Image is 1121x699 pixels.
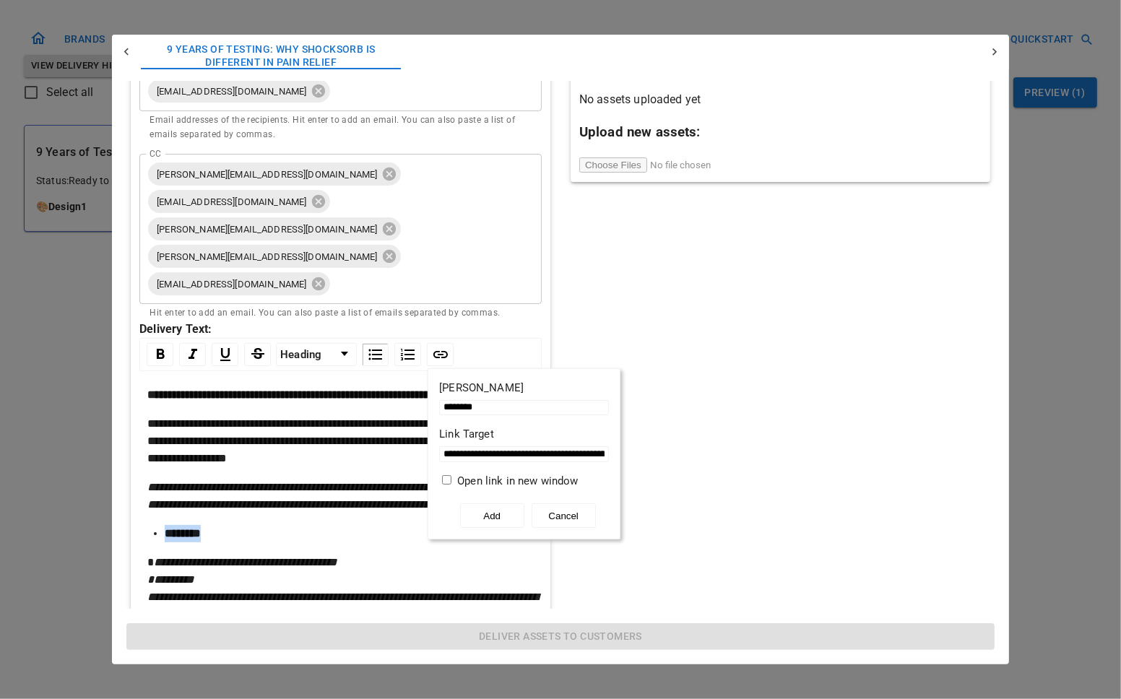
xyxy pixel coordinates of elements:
[460,503,524,528] button: Add
[147,343,173,366] div: Bold
[457,474,578,487] span: Open link in new window
[212,343,238,366] div: Underline
[148,248,386,265] span: [PERSON_NAME][EMAIL_ADDRESS][DOMAIN_NAME]
[394,343,421,366] div: Ordered
[148,272,330,295] div: [EMAIL_ADDRESS][DOMAIN_NAME]
[148,217,401,240] div: [PERSON_NAME][EMAIL_ADDRESS][DOMAIN_NAME]
[439,380,609,396] label: [PERSON_NAME]
[150,147,160,160] label: CC
[150,113,532,142] p: Email addresses of the recipients. Hit enter to add an email. You can also paste a list of emails...
[139,322,212,336] strong: Delivery Text:
[244,343,271,366] div: Strikethrough
[148,194,315,210] span: [EMAIL_ADDRESS][DOMAIN_NAME]
[179,343,206,366] div: Italic
[579,91,982,108] p: No assets uploaded yet
[148,245,401,268] div: [PERSON_NAME][EMAIL_ADDRESS][DOMAIN_NAME]
[579,122,982,142] h3: Upload new assets:
[148,79,330,103] div: [EMAIL_ADDRESS][DOMAIN_NAME]
[274,343,359,366] div: rdw-block-control
[148,276,315,292] span: [EMAIL_ADDRESS][DOMAIN_NAME]
[147,386,534,641] div: rdw-editor
[277,344,356,365] a: Block Type
[150,306,532,321] p: Hit enter to add an email. You can also paste a list of emails separated by commas.
[148,162,401,186] div: [PERSON_NAME][EMAIL_ADDRESS][DOMAIN_NAME]
[144,343,274,366] div: rdw-inline-control
[532,503,596,528] button: Cancel
[359,343,424,366] div: rdw-list-control
[148,190,330,213] div: [EMAIL_ADDRESS][DOMAIN_NAME]
[148,166,386,183] span: [PERSON_NAME][EMAIL_ADDRESS][DOMAIN_NAME]
[141,35,401,77] button: 9 Years of Testing: Why ShockSorb is different in Pain Relief
[139,338,542,652] div: rdw-wrapper
[362,343,389,366] div: Unordered
[148,221,386,238] span: [PERSON_NAME][EMAIL_ADDRESS][DOMAIN_NAME]
[276,343,357,366] div: rdw-dropdown
[442,475,451,485] input: Open link in new window
[424,343,456,366] div: rdw-link-control
[139,338,542,371] div: rdw-toolbar
[439,426,609,443] label: Link Target
[427,343,454,366] div: Link
[148,83,315,100] span: [EMAIL_ADDRESS][DOMAIN_NAME]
